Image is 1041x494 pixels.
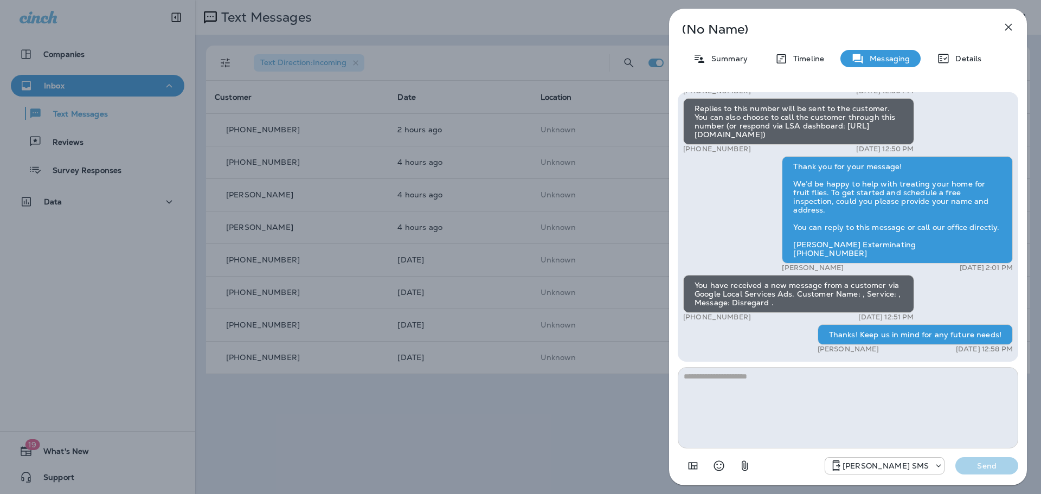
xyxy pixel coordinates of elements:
[682,455,704,477] button: Add in a premade template
[818,324,1013,345] div: Thanks! Keep us in mind for any future needs!
[708,455,730,477] button: Select an emoji
[683,275,914,313] div: You have received a new message from a customer via Google Local Services Ads. Customer Name: , S...
[960,264,1013,272] p: [DATE] 2:01 PM
[782,156,1013,264] div: Thank you for your message! We’d be happy to help with treating your home for fruit flies. To get...
[788,54,824,63] p: Timeline
[782,264,844,272] p: [PERSON_NAME]
[706,54,748,63] p: Summary
[950,54,981,63] p: Details
[864,54,910,63] p: Messaging
[843,461,929,470] p: [PERSON_NAME] SMS
[956,345,1013,354] p: [DATE] 12:58 PM
[825,459,944,472] div: +1 (757) 760-3335
[856,145,914,153] p: [DATE] 12:50 PM
[683,145,751,153] p: [PHONE_NUMBER]
[818,345,879,354] p: [PERSON_NAME]
[682,25,978,34] p: (No Name)
[683,313,751,322] p: [PHONE_NUMBER]
[683,98,914,145] div: Replies to this number will be sent to the customer. You can also choose to call the customer thr...
[858,313,914,322] p: [DATE] 12:51 PM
